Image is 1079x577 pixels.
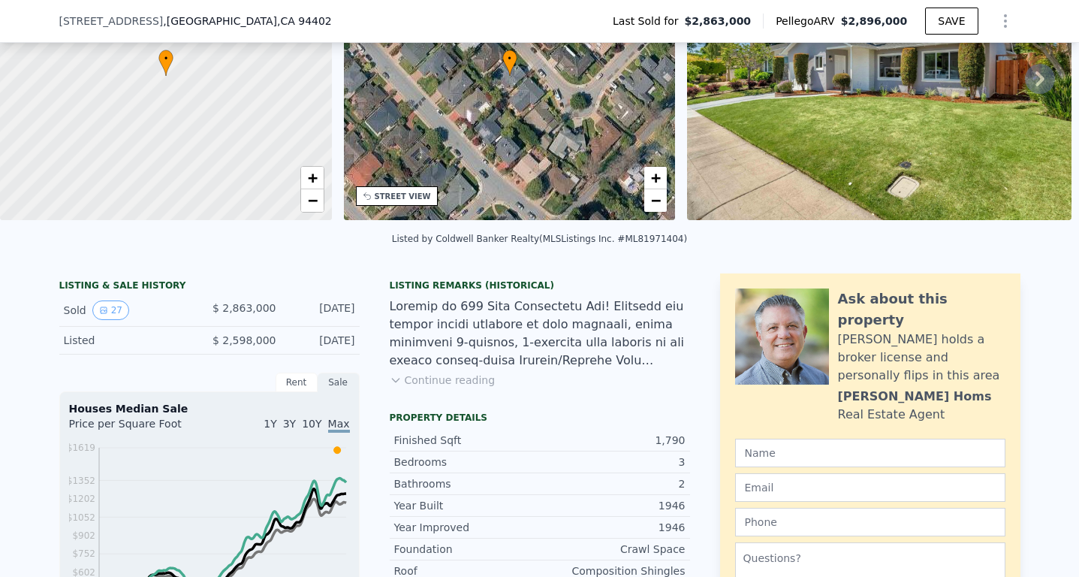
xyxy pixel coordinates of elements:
[72,530,95,541] tspan: $902
[390,373,496,388] button: Continue reading
[841,15,908,27] span: $2,896,000
[394,476,540,491] div: Bathrooms
[302,418,321,430] span: 10Y
[158,50,173,76] div: •
[540,433,686,448] div: 1,790
[540,455,686,470] div: 3
[64,333,197,348] div: Listed
[540,520,686,535] div: 1946
[394,433,540,448] div: Finished Sqft
[838,331,1005,385] div: [PERSON_NAME] holds a broker license and personally flips in this area
[66,512,95,523] tspan: $1052
[838,406,945,424] div: Real Estate Agent
[838,388,992,406] div: [PERSON_NAME] Homs
[212,334,276,346] span: $ 2,598,000
[651,191,661,210] span: −
[69,401,350,416] div: Houses Median Sale
[59,279,360,295] div: LISTING & SALE HISTORY
[283,418,296,430] span: 3Y
[64,301,197,320] div: Sold
[685,14,752,29] span: $2,863,000
[277,15,332,27] span: , CA 94402
[925,8,978,35] button: SAVE
[301,189,324,212] a: Zoom out
[735,439,1005,467] input: Name
[776,14,841,29] span: Pellego ARV
[540,476,686,491] div: 2
[66,476,95,486] tspan: $1352
[288,333,355,348] div: [DATE]
[212,302,276,314] span: $ 2,863,000
[158,52,173,65] span: •
[288,301,355,320] div: [DATE]
[735,508,1005,536] input: Phone
[66,443,95,453] tspan: $1619
[502,52,517,65] span: •
[540,498,686,513] div: 1946
[502,50,517,76] div: •
[307,191,317,210] span: −
[301,167,324,189] a: Zoom in
[390,279,690,292] div: Listing Remarks (Historical)
[990,6,1020,36] button: Show Options
[392,234,687,244] div: Listed by Coldwell Banker Realty (MLSListings Inc. #ML81971404)
[735,473,1005,502] input: Email
[307,168,317,187] span: +
[838,288,1005,331] div: Ask about this property
[613,14,685,29] span: Last Sold for
[69,416,209,440] div: Price per Square Foot
[394,455,540,470] div: Bedrooms
[644,167,667,189] a: Zoom in
[394,520,540,535] div: Year Improved
[318,373,360,392] div: Sale
[92,301,129,320] button: View historical data
[651,168,661,187] span: +
[66,494,95,504] tspan: $1202
[328,418,350,433] span: Max
[375,191,431,202] div: STREET VIEW
[394,498,540,513] div: Year Built
[394,542,540,557] div: Foundation
[390,298,690,370] div: Loremip do 699 Sita Consectetu Adi! Elitsedd eiu tempor incidi utlabore et dolo magnaali, enima m...
[276,373,318,392] div: Rent
[390,412,690,424] div: Property details
[540,542,686,557] div: Crawl Space
[72,548,95,559] tspan: $752
[264,418,276,430] span: 1Y
[644,189,667,212] a: Zoom out
[59,14,164,29] span: [STREET_ADDRESS]
[163,14,331,29] span: , [GEOGRAPHIC_DATA]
